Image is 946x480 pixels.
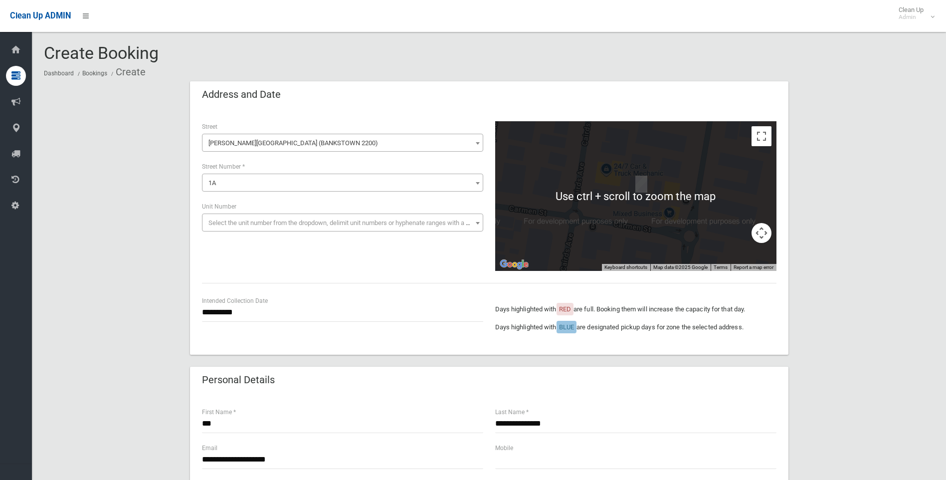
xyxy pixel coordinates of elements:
span: 1A [208,179,216,187]
button: Map camera controls [752,223,771,243]
li: Create [109,63,146,81]
span: Create Booking [44,43,159,63]
img: Google [498,258,531,271]
span: 1A [204,176,481,190]
small: Admin [899,13,924,21]
header: Personal Details [190,370,287,390]
header: Address and Date [190,85,293,104]
span: RED [559,305,571,313]
div: 1A Carmen Street, BANKSTOWN NSW 2200 [635,176,647,193]
button: Keyboard shortcuts [604,264,647,271]
span: Carmen Street (BANKSTOWN 2200) [204,136,481,150]
span: Map data ©2025 Google [653,264,708,270]
span: BLUE [559,323,574,331]
button: Toggle fullscreen view [752,126,771,146]
span: Clean Up ADMIN [10,11,71,20]
span: 1A [202,174,483,192]
span: Clean Up [894,6,934,21]
p: Days highlighted with are full. Booking them will increase the capacity for that day. [495,303,776,315]
a: Report a map error [734,264,773,270]
span: Select the unit number from the dropdown, delimit unit numbers or hyphenate ranges with a comma [208,219,487,227]
a: Open this area in Google Maps (opens a new window) [498,258,531,271]
p: Days highlighted with are designated pickup days for zone the selected address. [495,321,776,333]
span: Carmen Street (BANKSTOWN 2200) [202,134,483,152]
a: Terms (opens in new tab) [714,264,728,270]
a: Dashboard [44,70,74,77]
a: Bookings [82,70,107,77]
